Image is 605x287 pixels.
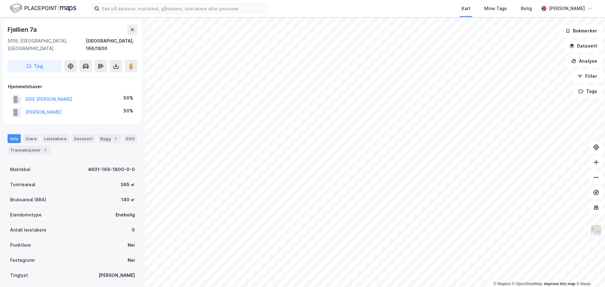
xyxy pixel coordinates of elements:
div: Bruksareal (BRA) [10,196,46,204]
div: Punktleie [10,241,31,249]
div: Nei [128,241,135,249]
div: Eiere [23,134,39,143]
div: 140 ㎡ [121,196,135,204]
div: Enebolig [116,211,135,219]
div: Tomteareal [10,181,35,188]
iframe: Chat Widget [573,257,605,287]
img: logo.f888ab2527a4732fd821a326f86c7f29.svg [10,3,76,14]
div: [PERSON_NAME] [549,5,585,12]
a: OpenStreetMap [512,282,543,286]
button: Tags [573,85,602,98]
button: Bokmerker [560,25,602,37]
button: Datasett [564,40,602,52]
div: Kart [462,5,470,12]
div: Info [8,134,21,143]
div: [PERSON_NAME] [99,272,135,279]
div: 50% [124,94,133,102]
div: 4601-166-1800-0-0 [88,166,135,173]
div: Hjemmelshaver [8,83,137,90]
div: Leietakere [42,134,69,143]
div: Festegrunn [10,256,35,264]
div: Nei [128,256,135,264]
div: Datasett [72,134,95,143]
div: 1 [112,135,118,142]
div: 1 [42,147,48,153]
div: Transaksjoner [8,146,51,154]
div: 0 [132,226,135,234]
input: Søk på adresse, matrikkel, gårdeiere, leietakere eller personer [99,4,268,13]
div: [GEOGRAPHIC_DATA], 166/1800 [86,37,137,52]
div: 50% [124,107,133,115]
div: Eiendomstype [10,211,42,219]
div: Bolig [521,5,532,12]
div: Antall leietakere [10,226,46,234]
div: ESG [124,134,137,143]
button: Filter [572,70,602,83]
div: Mine Tags [484,5,507,12]
div: Tinglyst [10,272,28,279]
a: Mapbox [493,282,511,286]
div: Kontrollprogram for chat [573,257,605,287]
button: Analyse [566,55,602,67]
div: 5019, [GEOGRAPHIC_DATA], [GEOGRAPHIC_DATA] [8,37,86,52]
button: Tag [8,60,62,72]
div: Fjellien 7a [8,25,38,35]
div: Matrikkel [10,166,31,173]
div: 365 ㎡ [120,181,135,188]
a: Improve this map [544,282,575,286]
img: Z [590,224,602,236]
div: Bygg [98,134,121,143]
